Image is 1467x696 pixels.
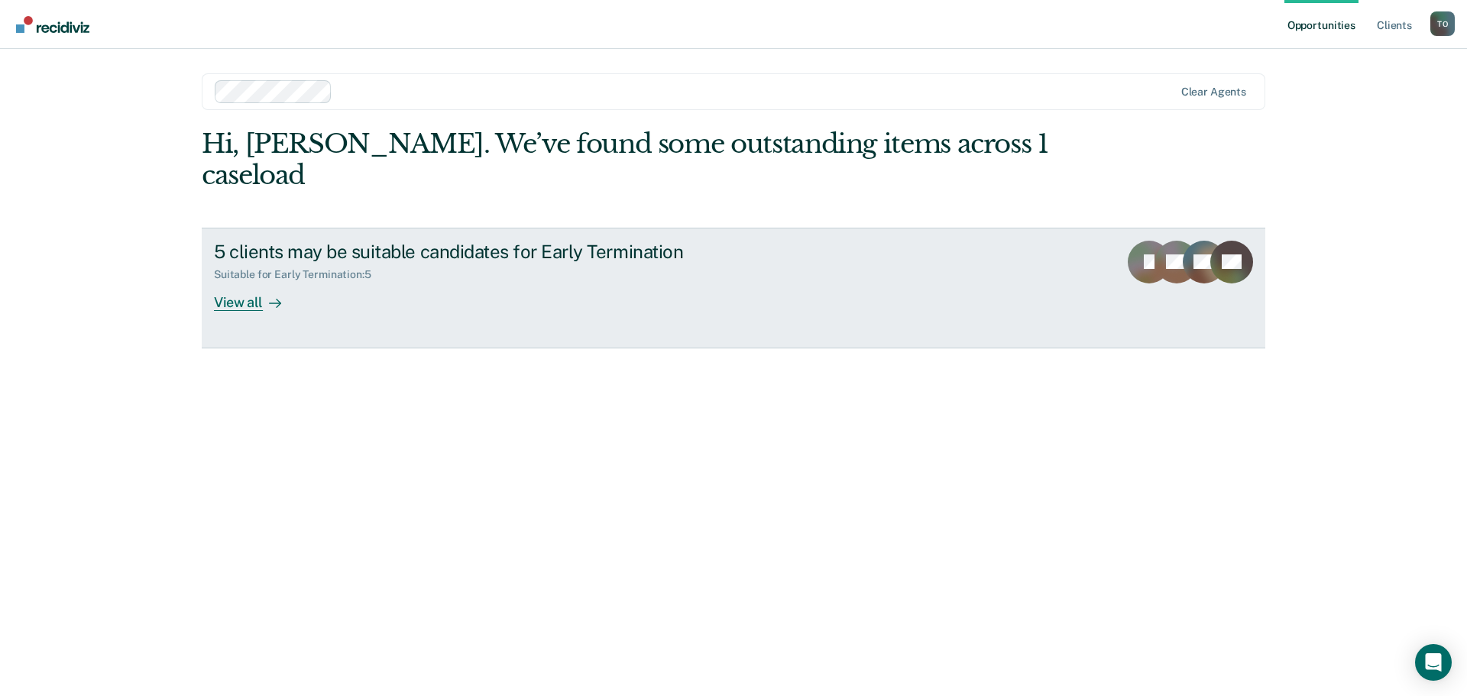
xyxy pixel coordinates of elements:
img: Recidiviz [16,16,89,33]
div: 5 clients may be suitable candidates for Early Termination [214,241,750,263]
button: Profile dropdown button [1430,11,1455,36]
div: Clear agents [1181,86,1246,99]
a: 5 clients may be suitable candidates for Early TerminationSuitable for Early Termination:5View all [202,228,1265,348]
div: View all [214,281,300,311]
div: Open Intercom Messenger [1415,644,1452,681]
div: Hi, [PERSON_NAME]. We’ve found some outstanding items across 1 caseload [202,128,1053,191]
div: Suitable for Early Termination : 5 [214,268,384,281]
div: T O [1430,11,1455,36]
